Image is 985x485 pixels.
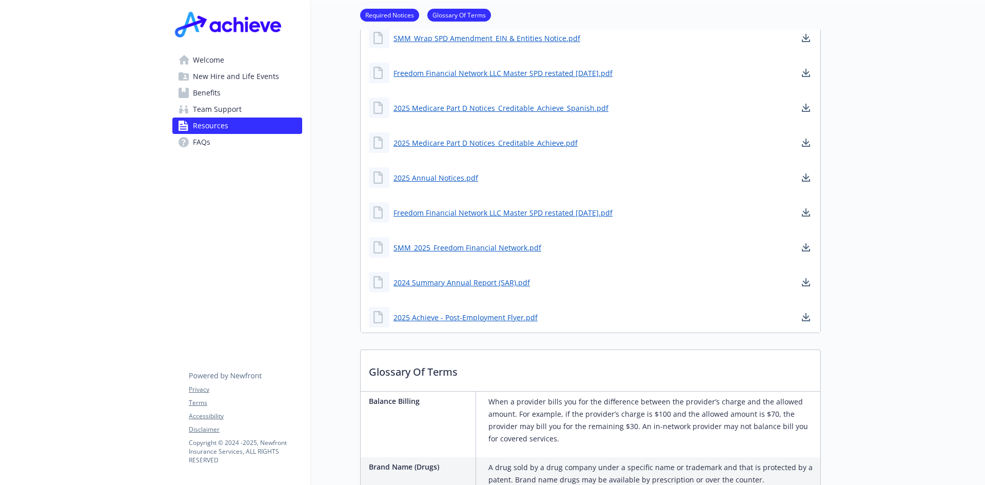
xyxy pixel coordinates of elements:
[360,10,419,20] a: Required Notices
[193,134,210,150] span: FAQs
[393,33,580,44] a: SMM_Wrap SPD Amendment_EIN & Entities Notice.pdf
[393,242,541,253] a: SMM_2025_Freedom Financial Network.pdf
[172,68,302,85] a: New Hire and Life Events
[800,137,812,149] a: download document
[393,172,478,183] a: 2025 Annual Notices.pdf
[193,118,228,134] span: Resources
[189,412,302,421] a: Accessibility
[393,138,578,148] a: 2025 Medicare Part D Notices_Creditable_Achieve.pdf
[172,134,302,150] a: FAQs
[393,312,538,323] a: 2025 Achieve - Post-Employment Flyer.pdf
[488,396,816,445] p: When a provider bills you for the difference between the provider’s charge and the allowed amount...
[189,438,302,464] p: Copyright © 2024 - 2025 , Newfront Insurance Services, ALL RIGHTS RESERVED
[393,68,613,79] a: Freedom Financial Network LLC Master SPD restated [DATE].pdf
[800,32,812,44] a: download document
[393,103,608,113] a: 2025 Medicare Part D Notices_Creditable_Achieve_Spanish.pdf
[193,101,242,118] span: Team Support
[800,241,812,254] a: download document
[189,385,302,394] a: Privacy
[800,276,812,288] a: download document
[172,101,302,118] a: Team Support
[193,68,279,85] span: New Hire and Life Events
[172,118,302,134] a: Resources
[172,85,302,101] a: Benefits
[800,311,812,323] a: download document
[172,52,302,68] a: Welcome
[393,277,530,288] a: 2024 Summary Annual Report (SAR).pdf
[800,67,812,79] a: download document
[193,85,221,101] span: Benefits
[189,425,302,434] a: Disclaimer
[800,206,812,219] a: download document
[369,396,471,406] p: Balance Billing
[800,171,812,184] a: download document
[361,350,820,388] p: Glossary Of Terms
[189,398,302,408] a: Terms
[193,52,224,68] span: Welcome
[369,461,471,472] p: Brand Name (Drugs)
[427,10,491,20] a: Glossary Of Terms
[800,102,812,114] a: download document
[393,207,613,218] a: Freedom Financial Network LLC Master SPD restated [DATE].pdf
